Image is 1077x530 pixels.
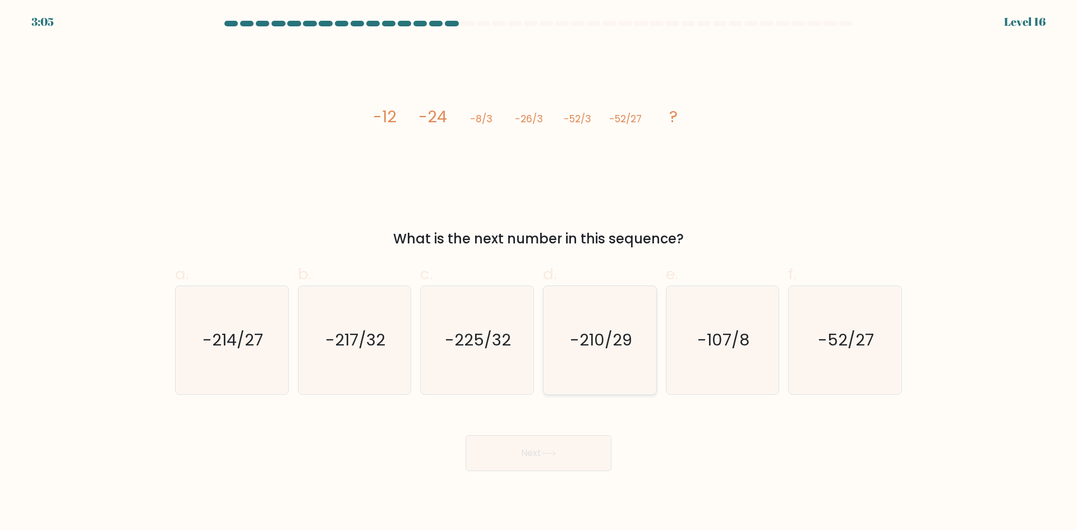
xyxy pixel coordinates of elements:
text: -52/27 [818,329,875,351]
tspan: -12 [373,105,397,128]
button: Next [466,435,611,471]
span: f. [788,263,796,285]
tspan: -26/3 [515,112,543,126]
text: -210/29 [570,329,632,351]
div: What is the next number in this sequence? [182,229,895,249]
span: a. [175,263,188,285]
div: Level 16 [1004,13,1046,30]
span: e. [666,263,678,285]
div: 3:05 [31,13,54,30]
tspan: ? [669,105,678,128]
span: b. [298,263,311,285]
text: -225/32 [445,329,512,351]
text: -107/8 [697,329,749,351]
tspan: -24 [418,105,447,128]
tspan: -8/3 [470,112,493,126]
span: c. [420,263,432,285]
text: -217/32 [325,329,385,351]
span: d. [543,263,556,285]
text: -214/27 [202,329,263,351]
tspan: -52/3 [564,112,591,126]
tspan: -52/27 [609,112,642,126]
